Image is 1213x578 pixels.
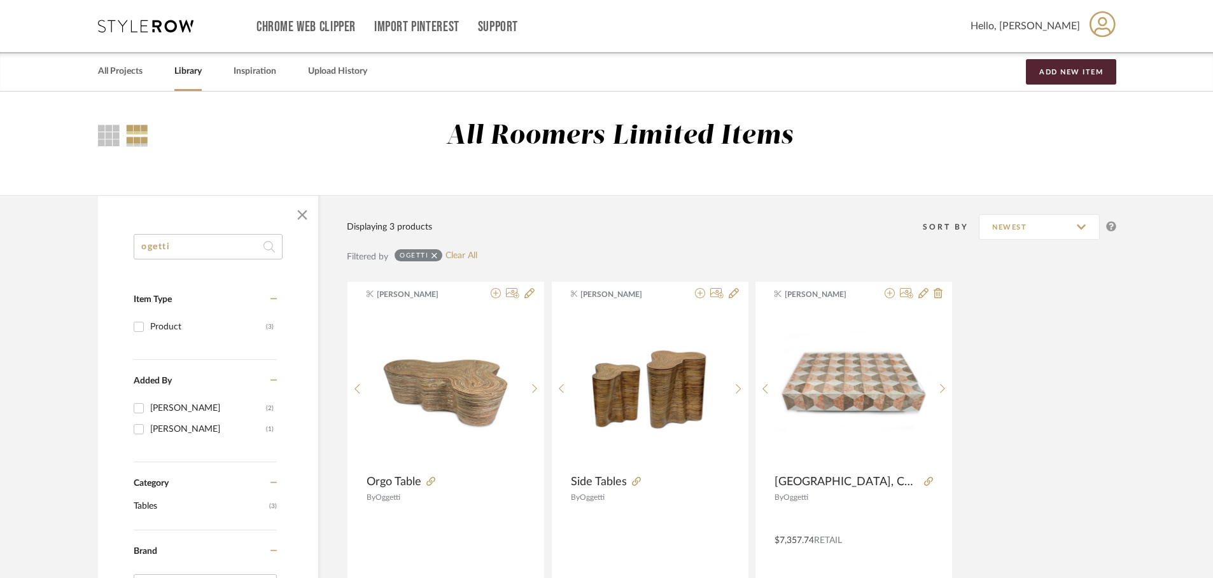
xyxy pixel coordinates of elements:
[571,493,580,501] span: By
[923,221,979,233] div: Sort By
[375,493,400,501] span: Oggetti
[347,220,432,234] div: Displaying 3 products
[775,493,783,501] span: By
[580,289,661,300] span: [PERSON_NAME]
[256,22,356,32] a: Chrome Web Clipper
[134,376,172,385] span: Added By
[150,317,266,337] div: Product
[374,22,459,32] a: Import Pinterest
[174,63,202,80] a: Library
[445,251,477,261] a: Clear All
[290,202,315,228] button: Close
[478,22,518,32] a: Support
[134,295,172,304] span: Item Type
[446,120,794,153] div: All Roomers Limited Items
[269,496,277,516] span: (3)
[367,475,421,489] span: Orgo Table
[775,536,814,545] span: $7,357.74
[234,63,276,80] a: Inspiration
[1026,59,1116,85] button: Add New Item
[571,475,627,489] span: Side Tables
[150,398,266,418] div: [PERSON_NAME]
[266,317,274,337] div: (3)
[367,493,375,501] span: By
[134,478,169,489] span: Category
[775,475,919,489] span: [GEOGRAPHIC_DATA], Cocktail Table, [PERSON_NAME]
[580,493,605,501] span: Oggetti
[98,63,143,80] a: All Projects
[775,318,933,459] img: Milano, Cocktail Table, Rose Marble
[150,419,266,439] div: [PERSON_NAME]
[377,289,457,300] span: [PERSON_NAME]
[814,536,842,545] span: Retail
[571,310,729,467] img: Side Tables
[783,493,808,501] span: Oggetti
[134,495,266,517] span: Tables
[308,63,367,80] a: Upload History
[134,234,283,259] input: Search within 3 results
[971,18,1080,34] span: Hello, [PERSON_NAME]
[347,250,388,264] div: Filtered by
[785,289,865,300] span: [PERSON_NAME]
[400,251,428,259] div: ogetti
[367,310,525,467] img: Orgo Table
[134,547,157,556] span: Brand
[266,419,274,439] div: (1)
[266,398,274,418] div: (2)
